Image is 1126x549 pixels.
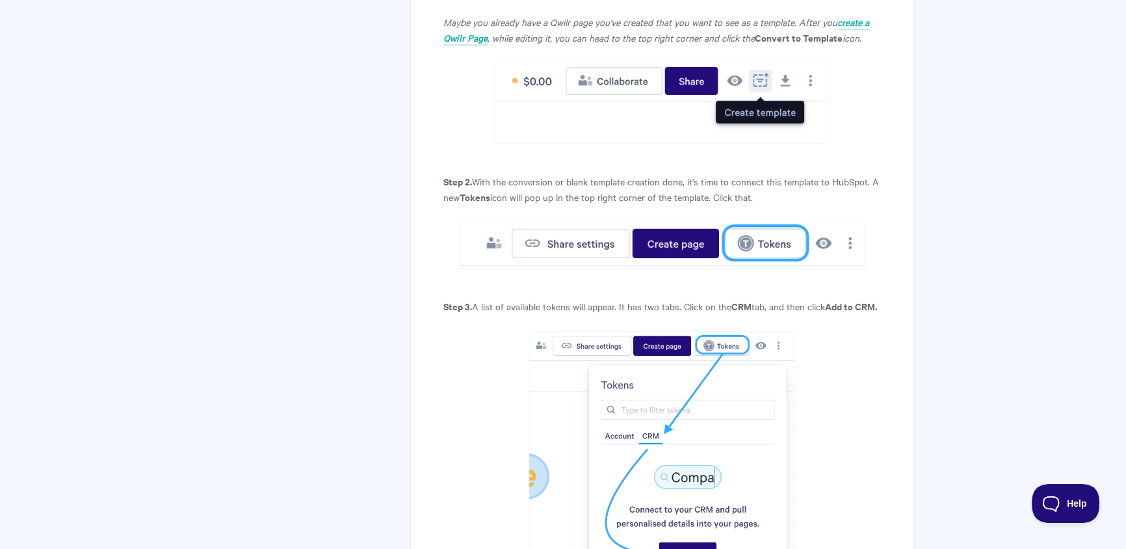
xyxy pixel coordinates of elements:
[443,299,881,314] p: A list of available tokens will appear. It has two tabs. Click on the tab, and then click
[460,190,490,204] strong: Tokens
[1032,484,1100,523] iframe: Toggle Customer Support
[731,299,752,313] strong: CRM
[443,299,472,313] strong: Step 3.
[755,31,843,44] strong: Convert to Template
[443,16,869,46] a: create a Qwilr Page
[443,16,837,29] em: Maybe you already have a Qwilr page you've created that you want to see as a template. After you
[825,299,877,313] strong: Add to CRM.
[843,31,861,44] em: icon.
[495,62,830,144] img: file-x84SJ1dmOx.png
[459,222,865,269] img: file-kFObLBe6CM.png
[443,174,881,205] p: With the conversion or blank template creation done, it's time to connect this template to HubSpo...
[488,31,755,44] em: , while editing it, you can head to the top right corner and click the
[443,174,472,188] strong: Step 2.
